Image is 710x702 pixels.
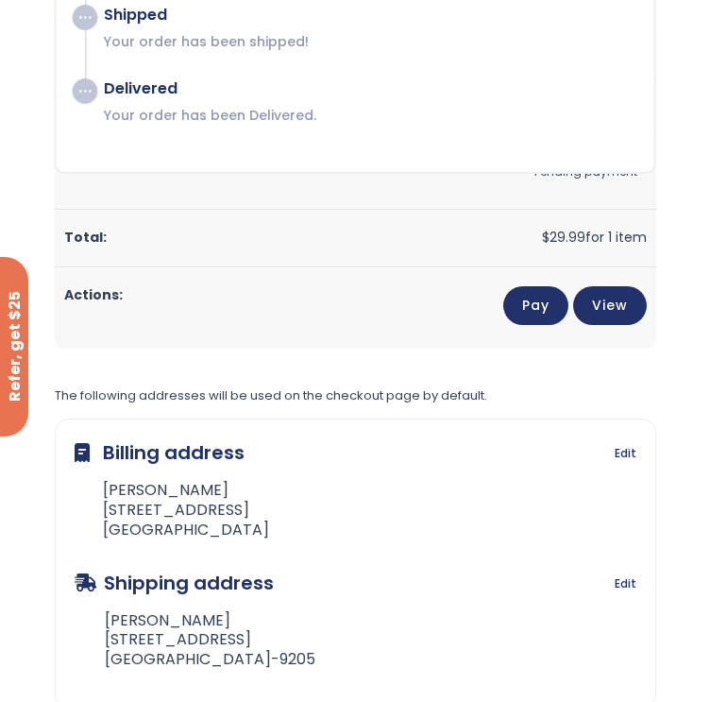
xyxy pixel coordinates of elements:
[542,228,549,247] span: $
[104,6,635,25] div: Shipped
[573,286,647,325] a: View
[615,444,636,462] a: Edit
[542,228,585,247] span: 29.99
[75,611,315,670] address: [PERSON_NAME] [STREET_ADDRESS] [GEOGRAPHIC_DATA]-9205
[104,79,635,98] div: Delivered
[104,106,635,125] p: Your order has been Delivered.
[75,569,274,597] h3: Shipping address
[75,438,245,467] h3: Billing address
[75,481,269,539] address: [PERSON_NAME] [STREET_ADDRESS] [GEOGRAPHIC_DATA]
[615,574,636,592] a: Edit
[104,32,635,51] p: Your order has been shipped!
[55,210,656,267] td: for 1 item
[55,386,656,404] p: The following addresses will be used on the checkout page by default.
[503,286,568,325] a: Pay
